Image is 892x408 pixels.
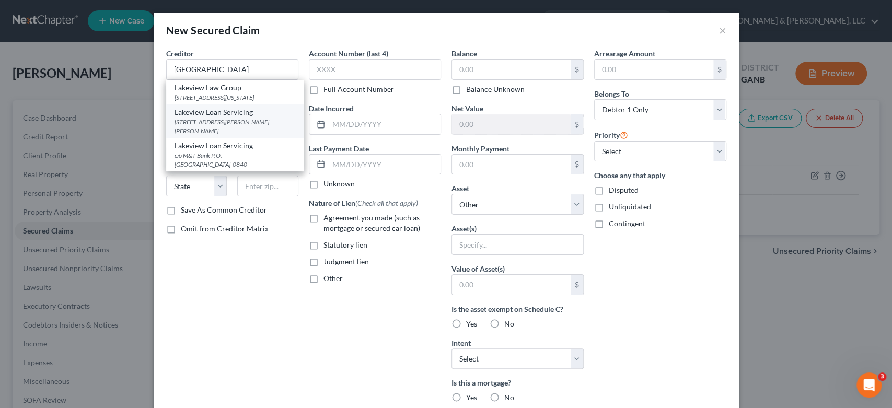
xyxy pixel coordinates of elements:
label: Last Payment Date [309,143,369,154]
div: $ [571,114,583,134]
label: Is the asset exempt on Schedule C? [451,304,584,314]
input: MM/DD/YYYY [329,114,441,134]
span: Yes [466,319,477,328]
label: Is this a mortgage? [451,377,584,388]
iframe: Intercom live chat [856,372,882,398]
label: Account Number (last 4) [309,48,388,59]
div: [STREET_ADDRESS][US_STATE] [175,93,295,102]
label: Value of Asset(s) [451,263,505,274]
input: 0.00 [595,60,713,79]
span: Omit from Creditor Matrix [181,224,269,233]
span: Contingent [609,219,645,228]
button: × [719,24,726,37]
span: Other [323,274,343,283]
span: No [504,319,514,328]
input: 0.00 [452,275,571,295]
label: Balance Unknown [466,84,525,95]
span: 3 [878,372,886,381]
label: Intent [451,337,471,348]
div: [STREET_ADDRESS][PERSON_NAME][PERSON_NAME] [175,118,295,135]
span: Agreement you made (such as mortgage or secured car loan) [323,213,420,232]
label: Save As Common Creditor [181,205,267,215]
label: Unknown [323,179,355,189]
div: Lakeview Loan Servicing [175,141,295,151]
div: Lakeview Loan Servicing [175,107,295,118]
span: Asset [451,184,469,193]
span: Yes [466,393,477,402]
input: 0.00 [452,60,571,79]
input: Search creditor by name... [166,59,298,80]
input: 0.00 [452,114,571,134]
input: Enter zip... [237,176,298,196]
span: No [504,393,514,402]
div: $ [571,155,583,174]
label: Priority [594,129,628,141]
span: Judgment lien [323,257,369,266]
span: Creditor [166,49,194,58]
div: $ [713,60,726,79]
div: Lakeview Law Group [175,83,295,93]
input: 0.00 [452,155,571,174]
div: c/o M&T Bank P.O. [GEOGRAPHIC_DATA]-0840 [175,151,295,169]
label: Full Account Number [323,84,394,95]
label: Asset(s) [451,223,477,234]
div: $ [571,60,583,79]
span: Unliquidated [609,202,651,211]
label: Nature of Lien [309,197,418,208]
label: Net Value [451,103,483,114]
label: Monthly Payment [451,143,509,154]
label: Balance [451,48,477,59]
div: $ [571,275,583,295]
div: New Secured Claim [166,23,260,38]
label: Choose any that apply [594,170,726,181]
input: Specify... [452,235,583,254]
span: Belongs To [594,89,629,98]
label: Date Incurred [309,103,354,114]
span: Disputed [609,185,639,194]
input: XXXX [309,59,441,80]
input: MM/DD/YYYY [329,155,441,174]
label: Arrearage Amount [594,48,655,59]
span: Statutory lien [323,240,367,249]
span: (Check all that apply) [355,199,418,207]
